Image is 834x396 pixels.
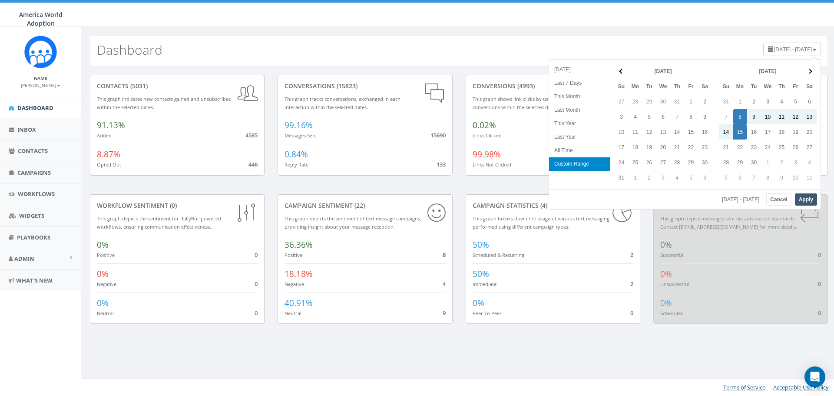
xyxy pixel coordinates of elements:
span: 0% [473,297,484,309]
td: 17 [615,140,629,155]
td: 20 [656,140,670,155]
span: What's New [16,276,53,284]
small: Positive [285,252,302,258]
td: 5 [789,94,803,109]
span: (15823) [335,82,357,90]
td: 4 [803,155,817,170]
td: 5 [642,109,656,124]
td: 30 [656,94,670,109]
button: Apply [795,193,817,206]
td: 8 [733,109,747,124]
td: 24 [761,140,775,155]
span: 18.18% [285,268,313,280]
span: 2 [630,280,633,288]
td: 25 [629,155,642,170]
th: We [656,79,670,94]
td: 28 [670,155,684,170]
span: 0.84% [285,149,308,160]
span: 0% [660,268,672,280]
td: 13 [803,109,817,124]
span: 8 [443,251,446,259]
span: 0 [255,280,258,288]
td: 8 [684,109,698,124]
td: 22 [733,140,747,155]
span: 0% [660,239,672,250]
div: Campaign Sentiment [285,201,445,210]
td: 21 [719,140,733,155]
small: This graph breaks down the usage of various text messaging performed using different campaign types. [473,215,609,230]
th: [DATE] [733,63,803,79]
span: 50% [473,239,489,250]
td: 26 [789,140,803,155]
td: 5 [719,170,733,185]
td: 11 [803,170,817,185]
div: Workflow Sentiment [97,201,258,210]
td: 26 [642,155,656,170]
td: 3 [789,155,803,170]
th: Fr [789,79,803,94]
td: 29 [733,155,747,170]
span: 99.98% [473,149,501,160]
td: 4 [775,94,789,109]
td: 9 [747,109,761,124]
span: 4585 [245,131,258,139]
span: Workflows [18,190,55,198]
td: 25 [775,140,789,155]
th: Tu [642,79,656,94]
small: This graph shows link clicks by users, highlighting conversions within the selected dates range. [473,96,585,110]
td: 14 [670,124,684,140]
img: Rally_Corp_Icon.png [24,36,57,68]
td: 22 [684,140,698,155]
td: 10 [615,124,629,140]
span: 40.91% [285,297,313,309]
span: Dashboard [17,104,53,112]
span: 0% [660,297,672,309]
small: Unsuccessful [660,281,689,287]
td: 7 [747,170,761,185]
span: (4993) [516,82,535,90]
th: Su [719,79,733,94]
th: Sa [698,79,712,94]
li: This Month [549,90,610,103]
span: 50% [473,268,489,280]
span: (22) [353,201,365,210]
span: 0 [255,251,258,259]
td: 9 [698,109,712,124]
td: 30 [747,155,761,170]
th: Fr [684,79,698,94]
td: 21 [670,140,684,155]
th: We [761,79,775,94]
span: 0.02% [473,120,496,131]
span: 2 [630,251,633,259]
td: 1 [684,94,698,109]
small: This graph depicts the sentiment of text message campaigns, providing insight about your message ... [285,215,421,230]
div: conversations [285,82,445,90]
td: 23 [698,140,712,155]
td: 19 [789,124,803,140]
small: Name [34,75,47,81]
th: Tu [747,79,761,94]
td: 10 [789,170,803,185]
h2: Dashboard [97,43,162,57]
small: Added [97,132,112,139]
small: This graph tracks conversations, exchanged in each interaction within the selected dates. [285,96,400,110]
span: America World Adoption [19,10,63,27]
li: Last 7 Days [549,77,610,90]
small: Reply Rate [285,161,308,168]
small: Negative [97,281,116,287]
small: Messages Sent [285,132,317,139]
small: Successful [660,252,683,258]
th: Su [615,79,629,94]
td: 16 [747,124,761,140]
li: [DATE] [549,63,610,77]
a: Terms of Service [723,383,765,391]
td: 29 [642,94,656,109]
small: Immediate [473,281,496,287]
th: Mo [629,79,642,94]
td: 2 [642,170,656,185]
span: Contacts [18,147,48,155]
span: 8.87% [97,149,120,160]
small: [PERSON_NAME] [21,82,60,88]
small: Positive [97,252,115,258]
td: 3 [656,170,670,185]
